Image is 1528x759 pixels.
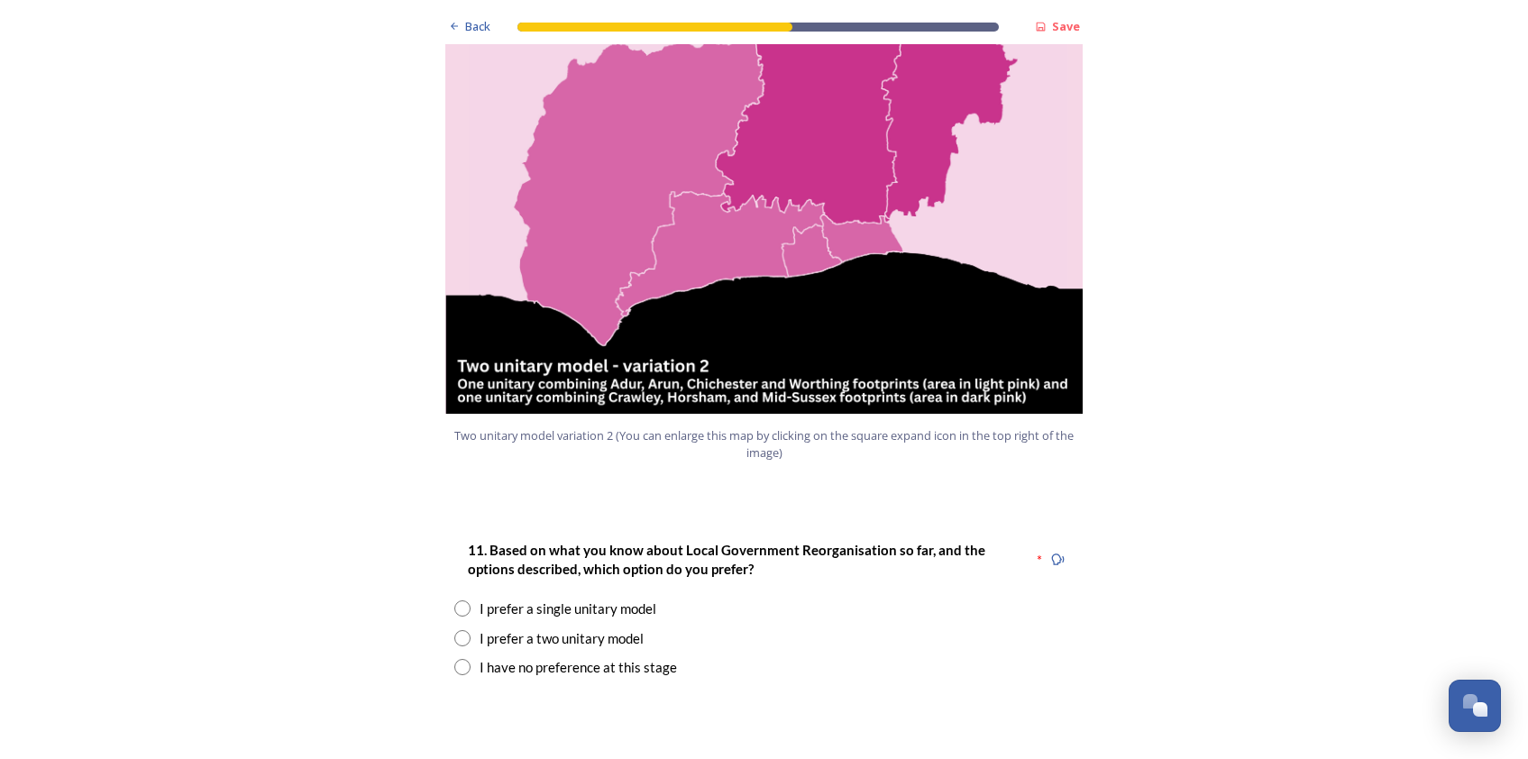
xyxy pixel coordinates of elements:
[480,657,677,678] div: I have no preference at this stage
[480,628,644,649] div: I prefer a two unitary model
[1052,18,1080,34] strong: Save
[1449,680,1501,732] button: Open Chat
[480,599,656,619] div: I prefer a single unitary model
[468,542,988,577] strong: 11. Based on what you know about Local Government Reorganisation so far, and the options describe...
[465,18,490,35] span: Back
[453,427,1075,462] span: Two unitary model variation 2 (You can enlarge this map by clicking on the square expand icon in ...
